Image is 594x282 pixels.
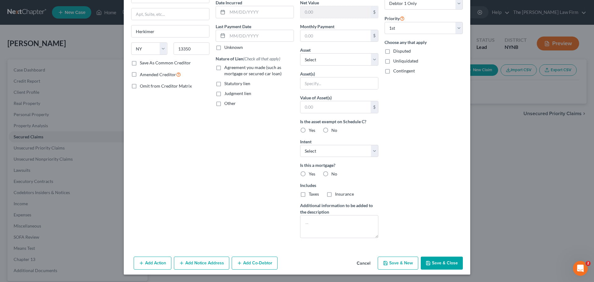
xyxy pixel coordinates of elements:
div: $ [371,30,378,42]
span: (Check all that apply) [243,56,280,61]
div: $ [371,101,378,113]
button: Add Action [134,257,171,270]
input: 0.00 [300,6,371,18]
input: Enter city... [131,25,209,37]
label: Priority [385,15,405,22]
span: Statutory lien [224,81,250,86]
span: 2 [586,261,591,266]
span: Yes [309,171,315,176]
input: Specify... [300,77,378,89]
span: Other [224,101,236,106]
label: Is this a mortgage? [300,162,378,168]
span: Taxes [309,191,319,197]
label: Monthly Payment [300,23,334,30]
iframe: Intercom live chat [573,261,588,276]
div: $ [371,6,378,18]
label: Is the asset exempt on Schedule C? [300,118,378,125]
span: Disputed [393,48,411,54]
label: Nature of Lien [216,55,280,62]
span: No [331,128,337,133]
span: Agreement you made (such as mortgage or secured car loan) [224,65,282,76]
input: Enter zip... [174,42,210,55]
label: Unknown [224,44,243,50]
span: Unliquidated [393,58,418,63]
span: No [331,171,337,176]
span: Amended Creditor [140,72,176,77]
label: Intent [300,138,312,145]
input: 0.00 [300,30,371,42]
span: Contingent [393,68,415,73]
button: Cancel [352,257,375,270]
span: Judgment lien [224,91,251,96]
input: MM/DD/YYYY [227,30,294,42]
label: Asset(s) [300,71,315,77]
label: Last Payment Date [216,23,251,30]
span: Asset [300,47,311,53]
input: Apt, Suite, etc... [131,8,209,20]
label: Choose any that apply [385,39,463,46]
button: Save & New [378,257,418,270]
input: MM/DD/YYYY [227,6,294,18]
button: Save & Close [421,257,463,270]
button: Add Co-Debtor [232,257,278,270]
label: Value of Asset(s) [300,94,332,101]
span: Omit from Creditor Matrix [140,83,192,89]
button: Add Notice Address [174,257,229,270]
label: Additional information to be added to the description [300,202,378,215]
span: Yes [309,128,315,133]
input: 0.00 [300,101,371,113]
label: Includes [300,182,378,189]
label: Save As Common Creditor [140,60,191,66]
span: Insurance [335,191,354,197]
